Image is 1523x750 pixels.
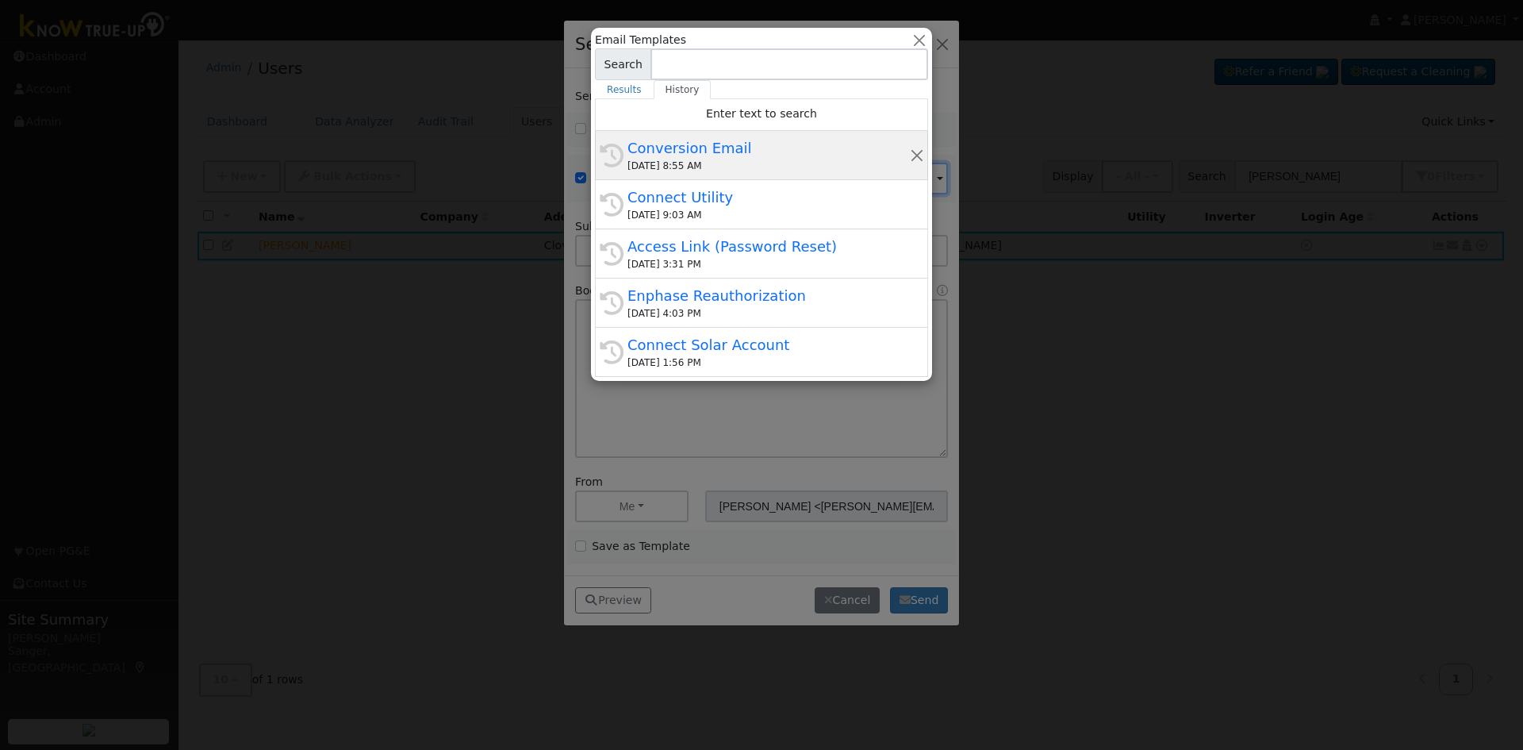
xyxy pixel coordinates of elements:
div: [DATE] 3:31 PM [627,257,910,271]
div: Connect Solar Account [627,334,910,356]
div: Access Link (Password Reset) [627,236,910,257]
span: Enter text to search [706,107,817,120]
div: [DATE] 9:03 AM [627,208,910,222]
button: Remove this history [910,147,925,163]
div: Conversion Email [627,137,910,159]
i: History [600,144,623,167]
i: History [600,193,623,217]
div: [DATE] 8:55 AM [627,159,910,173]
a: History [654,80,712,99]
i: History [600,340,623,364]
div: Enphase Reauthorization [627,285,910,306]
div: [DATE] 1:56 PM [627,356,910,370]
span: Search [595,48,651,80]
div: [DATE] 4:03 PM [627,306,910,321]
div: Connect Utility [627,187,910,208]
a: Results [595,80,654,99]
i: History [600,242,623,266]
span: Email Templates [595,32,686,48]
i: History [600,291,623,315]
